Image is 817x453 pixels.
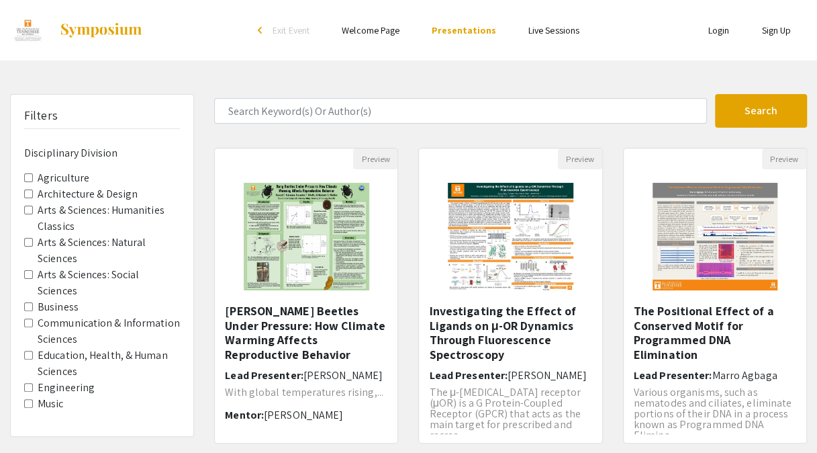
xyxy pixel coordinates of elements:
span: [PERSON_NAME] [264,408,343,422]
p: The μ-[MEDICAL_DATA] receptor (μOR) is a G Protein-Coupled Receptor (GPCR) that acts as the main ... [429,387,591,441]
img: <p><span style="color: rgb(0, 0, 0);">Dung Beetles Under Pressure: How Climate Warming Affects Re... [230,169,383,304]
label: Architecture & Design [38,186,138,202]
a: Sign Up [761,24,791,36]
h5: Investigating the Effect of Ligands on μ-OR Dynamics Through Fluorescence Spectroscopy [429,304,591,362]
img: Symposium by ForagerOne [59,22,143,38]
a: Welcome Page [342,24,399,36]
button: Preview [762,149,806,169]
div: Open Presentation <p>Investigating the Effect of Ligands on μ-OR Dynamics Through Fluorescence Sp... [418,148,602,444]
label: Engineering [38,380,95,396]
a: Login [708,24,730,36]
label: Education, Health, & Human Sciences [38,347,180,380]
h6: Disciplinary Division [24,147,180,159]
label: Communication & Information Sciences [38,315,180,347]
span: [PERSON_NAME] [303,368,383,382]
label: Arts & Sciences: Social Sciences [38,267,180,299]
p: Various organisms, such as nematodes and ciliates, eliminate portions of their DNA in a process k... [634,387,796,441]
img: <p>Investigating the Effect of Ligands on μ-OR Dynamics Through Fluorescence Spectroscopy</p> [434,169,587,304]
div: Open Presentation <p>The Positional Effect of a Conserved Motif for Programmed DNA Elimination</p> [623,148,807,444]
div: arrow_back_ios [258,26,266,34]
label: Arts & Sciences: Natural Sciences [38,235,180,267]
h6: Lead Presenter: [429,369,591,382]
p: With global temperatures rising,... [225,387,387,398]
span: Mentor: [225,408,264,422]
img: Discovery Day 2024 [10,13,46,47]
div: Open Presentation <p><span style="color: rgb(0, 0, 0);">Dung Beetles Under Pressure: How Climate ... [214,148,398,444]
label: Business [38,299,79,315]
label: Agriculture [38,170,89,186]
h6: Lead Presenter: [634,369,796,382]
label: Arts & Sciences: Humanities Classics [38,202,180,235]
iframe: Chat [10,393,57,443]
h5: [PERSON_NAME] Beetles Under Pressure: How Climate Warming Affects Reproductive Behavior [225,304,387,362]
a: Presentations [432,24,495,36]
img: <p>The Positional Effect of a Conserved Motif for Programmed DNA Elimination</p> [639,169,791,304]
input: Search Keyword(s) Or Author(s) [214,98,707,124]
button: Preview [558,149,602,169]
h6: Lead Presenter: [225,369,387,382]
h5: The Positional Effect of a Conserved Motif for Programmed DNA Elimination [634,304,796,362]
button: Preview [353,149,397,169]
a: Live Sessions [528,24,579,36]
a: Discovery Day 2024 [10,13,143,47]
span: Exit Event [273,24,309,36]
span: Marro Agbaga [712,368,777,382]
h5: Filters [24,108,58,123]
span: [PERSON_NAME] [508,368,587,382]
button: Search [715,94,807,128]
